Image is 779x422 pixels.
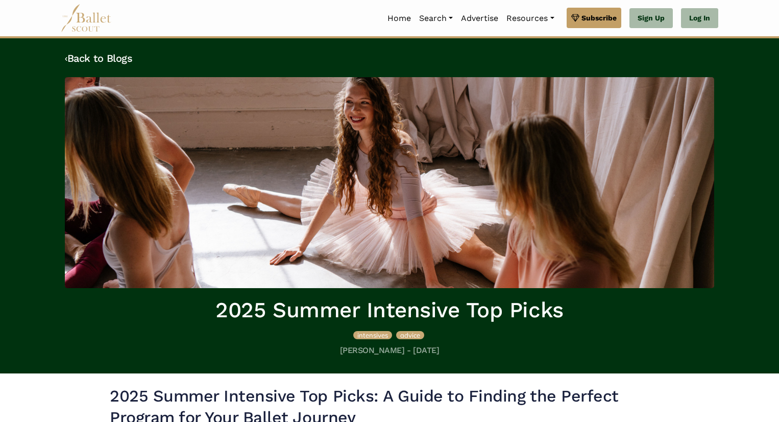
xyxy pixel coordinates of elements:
[581,12,617,24] span: Subscribe
[457,8,502,29] a: Advertise
[383,8,415,29] a: Home
[65,77,714,288] img: header_image.img
[65,345,714,356] h5: [PERSON_NAME] - [DATE]
[400,331,420,339] span: advice
[502,8,558,29] a: Resources
[353,330,394,340] a: intensives
[629,8,673,29] a: Sign Up
[396,330,424,340] a: advice
[567,8,621,28] a: Subscribe
[65,52,132,64] a: ‹Back to Blogs
[571,12,579,24] img: gem.svg
[65,52,67,64] code: ‹
[65,296,714,324] h1: 2025 Summer Intensive Top Picks
[415,8,457,29] a: Search
[357,331,388,339] span: intensives
[681,8,718,29] a: Log In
